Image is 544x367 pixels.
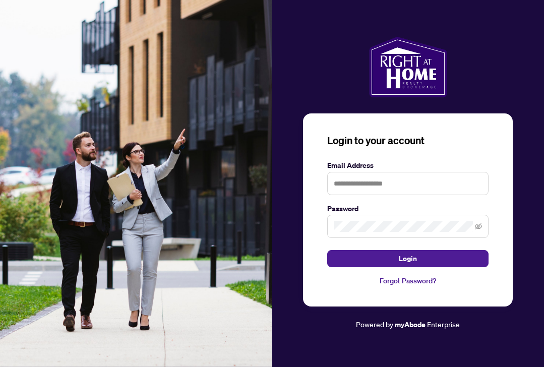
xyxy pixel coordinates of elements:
span: Powered by [356,320,393,329]
label: Email Address [327,160,489,171]
span: Login [399,251,417,267]
span: Enterprise [427,320,460,329]
a: myAbode [395,319,426,330]
img: ma-logo [369,37,447,97]
label: Password [327,203,489,214]
h3: Login to your account [327,134,489,148]
a: Forgot Password? [327,275,489,286]
button: Login [327,250,489,267]
span: eye-invisible [475,223,482,230]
